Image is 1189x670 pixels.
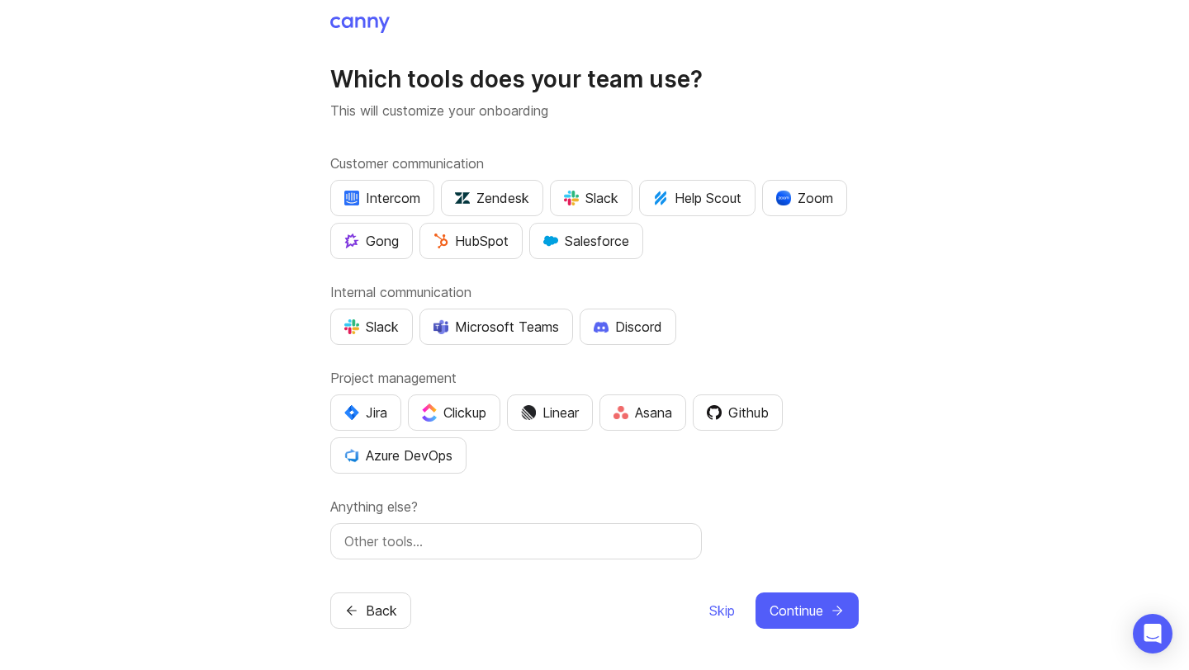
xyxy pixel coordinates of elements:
[344,446,452,465] div: Azure DevOps
[408,394,500,431] button: Clickup
[1133,614,1172,653] div: Open Intercom Messenger
[330,153,859,173] label: Customer communication
[344,448,359,463] img: YKcwp4sHBXAAAAAElFTkSuQmCC
[344,188,420,208] div: Intercom
[770,601,823,620] span: Continue
[550,180,632,216] button: Slack
[455,188,529,208] div: Zendesk
[613,406,628,420] img: Rf5nOJ4Qh9Y9HAAAAAElFTkSuQmCC
[707,403,769,422] div: Github
[639,180,756,216] button: Help Scout
[543,231,629,251] div: Salesforce
[580,309,676,345] button: Discord
[653,188,741,208] div: Help Scout
[344,405,359,420] img: svg+xml;base64,PHN2ZyB4bWxucz0iaHR0cDovL3d3dy53My5vcmcvMjAwMC9zdmciIHZpZXdCb3g9IjAgMCA0MC4zNDMgND...
[330,368,859,388] label: Project management
[441,180,543,216] button: Zendesk
[344,231,399,251] div: Gong
[422,403,437,421] img: j83v6vj1tgY2AAAAABJRU5ErkJggg==
[708,592,736,629] button: Skip
[507,394,593,431] button: Linear
[330,282,859,302] label: Internal communication
[762,180,847,216] button: Zoom
[433,234,448,248] img: G+3M5qq2es1si5SaumCnMN47tP1CvAZneIVX5dcx+oz+ZLhv4kfP9DwAAAABJRU5ErkJggg==
[422,403,486,422] div: Clickup
[330,223,413,259] button: Gong
[564,188,618,208] div: Slack
[344,319,359,334] img: WIAAAAASUVORK5CYII=
[433,231,509,251] div: HubSpot
[529,223,643,259] button: Salesforce
[419,223,523,259] button: HubSpot
[344,317,399,337] div: Slack
[330,497,859,517] label: Anything else?
[433,319,448,333] img: D0GypeOpROL5AAAAAElFTkSuQmCC
[455,191,470,205] img: UniZRqrCPz6BHUWevMzgDJ1FW4xaGg2egd7Chm8uY0Al1hkDyjqDa8Lkk0kDEdqKkBok+T4wfoD0P0o6UMciQ8AAAAASUVORK...
[366,601,397,620] span: Back
[344,531,688,551] input: Other tools…
[599,394,686,431] button: Asana
[693,394,783,431] button: Github
[330,437,467,474] button: Azure DevOps
[776,188,833,208] div: Zoom
[653,191,668,205] img: kV1LT1TqjqNHPtRK7+FoaplE1qRq1yqhg056Z8K5Oc6xxgIuf0oNQ9LelJqbcyPisAf0C9LDpX5UIuAAAAAElFTkSuQmCC
[344,191,359,205] img: eRR1duPH6fQxdnSV9IruPjCimau6md0HxlPR81SIPROHX1VjYjAN9a41AAAAAElFTkSuQmCC
[613,403,672,422] div: Asana
[330,17,390,33] img: Canny Home
[756,592,859,629] button: Continue
[330,592,411,629] button: Back
[330,394,401,431] button: Jira
[776,191,791,205] img: xLHbn3khTPgAAAABJRU5ErkJggg==
[521,403,579,422] div: Linear
[344,403,387,422] div: Jira
[564,191,579,205] img: WIAAAAASUVORK5CYII=
[594,321,609,333] img: +iLplPsjzba05dttzK064pds+5E5wZnCVbuGoLvBrYdmEPrXTzGo7zG60bLEREEjvOjaG9Saez5xsOEAbxBwOP6dkea84XY9O...
[330,101,859,120] p: This will customize your onboarding
[709,601,735,620] span: Skip
[330,64,859,94] h1: Which tools does your team use?
[433,317,559,337] div: Microsoft Teams
[594,317,662,337] div: Discord
[707,405,722,420] img: 0D3hMmx1Qy4j6AAAAAElFTkSuQmCC
[543,234,558,248] img: GKxMRLiRsgdWqxrdBeWfGK5kaZ2alx1WifDSa2kSTsK6wyJURKhUuPoQRYzjholVGzT2A2owx2gHwZoyZHHCYJ8YNOAZj3DSg...
[419,309,573,345] button: Microsoft Teams
[521,405,536,420] img: Dm50RERGQWO2Ei1WzHVviWZlaLVriU9uRN6E+tIr91ebaDbMKKPDpFbssSuEG21dcGXkrKsuOVPwCeFJSFAIOxgiKgL2sFHRe...
[330,309,413,345] button: Slack
[344,234,359,248] img: qKnp5cUisfhcFQGr1t296B61Fm0WkUVwBZaiVE4uNRmEGBFetJMz8xGrgPHqF1mLDIG816Xx6Jz26AFmkmT0yuOpRCAR7zRpG...
[330,180,434,216] button: Intercom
